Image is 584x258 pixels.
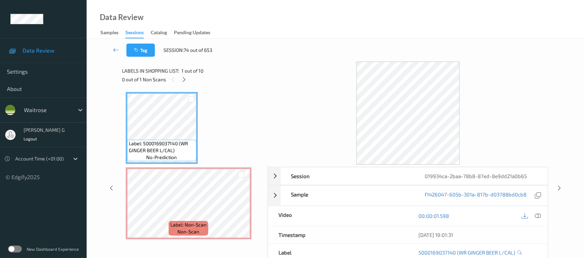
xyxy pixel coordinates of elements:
[126,44,155,57] button: Tag
[182,67,204,74] span: 1 out of 10
[125,29,144,38] div: Sessions
[178,228,200,235] span: non-scan
[100,29,118,38] div: Samples
[151,28,174,38] a: Catalog
[122,75,263,84] div: 0 out of 1 Non Scans
[281,186,414,205] div: Sample
[170,221,206,228] span: Label: Non-Scan
[100,14,143,21] div: Data Review
[418,212,449,219] a: 00:00:01.598
[122,67,179,74] span: Labels in shopping list:
[425,191,527,200] a: f1426047-605b-301a-817b-d03788bd0cb8
[174,29,210,38] div: Pending Updates
[184,47,212,54] span: 74 out of 653
[129,140,195,154] span: Label: 5000169037140 (WR GINGER BEER L/CAL)
[414,167,548,185] div: 019934ca-2baa-78b8-87ed-8e9dd21a0b65
[151,29,167,38] div: Catalog
[174,28,217,38] a: Pending Updates
[418,231,538,238] div: [DATE] 19:01:31
[418,249,515,256] a: 5000169037140 (WR GINGER BEER L/CAL)
[268,185,548,206] div: Samplef1426047-605b-301a-817b-d03788bd0cb8
[268,226,408,243] div: Timestamp
[163,47,184,54] span: Session:
[100,28,125,38] a: Samples
[281,167,414,185] div: Session
[268,206,408,226] div: Video
[268,167,548,185] div: Session019934ca-2baa-78b8-87ed-8e9dd21a0b65
[125,28,151,38] a: Sessions
[147,154,177,161] span: no-prediction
